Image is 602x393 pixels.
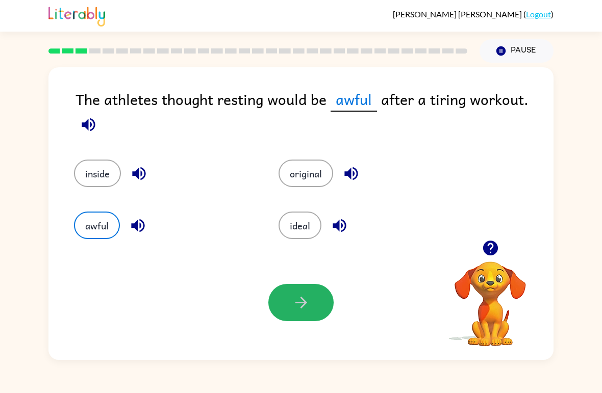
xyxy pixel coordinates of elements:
button: original [279,160,333,187]
img: Literably [48,4,105,27]
div: ( ) [393,9,554,19]
span: [PERSON_NAME] [PERSON_NAME] [393,9,523,19]
video: Your browser must support playing .mp4 files to use Literably. Please try using another browser. [439,246,541,348]
a: Logout [526,9,551,19]
button: ideal [279,212,321,239]
span: awful [331,88,377,112]
div: The athletes thought resting would be after a tiring workout. [76,88,554,139]
button: awful [74,212,120,239]
button: Pause [480,39,554,63]
button: inside [74,160,121,187]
